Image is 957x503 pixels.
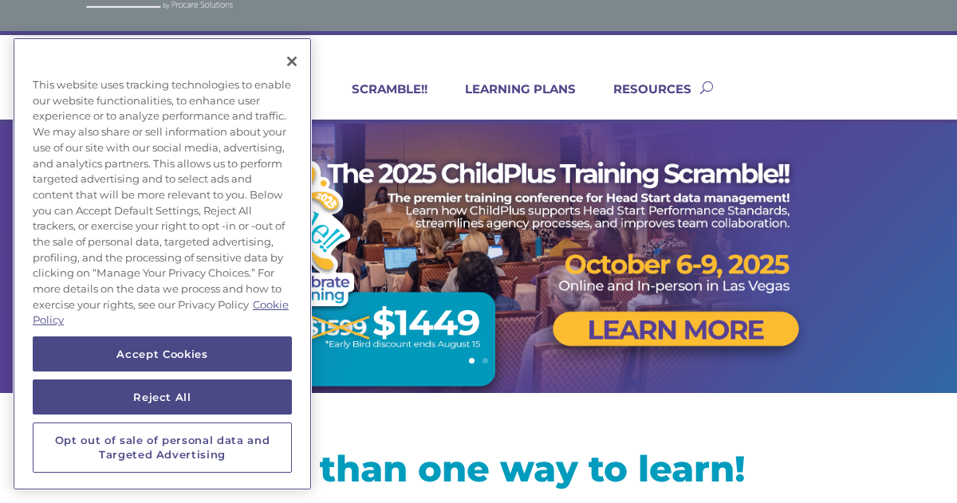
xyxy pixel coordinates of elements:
button: Close [274,44,309,79]
a: SCRAMBLE!! [332,81,427,120]
a: LEARNING PLANS [445,81,576,120]
a: 2 [482,358,488,363]
iframe: Chat Widget [696,331,957,503]
a: 1 [469,358,475,363]
a: RESOURCES [593,81,691,120]
h1: More than one way to learn! [48,450,909,494]
button: Accept Cookies [33,336,292,371]
div: This website uses tracking technologies to enable our website functionalities, to enhance user ex... [13,69,312,336]
button: Opt out of sale of personal data and Targeted Advertising [33,422,292,473]
button: Reject All [33,379,292,415]
div: Cookie banner [13,37,312,490]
